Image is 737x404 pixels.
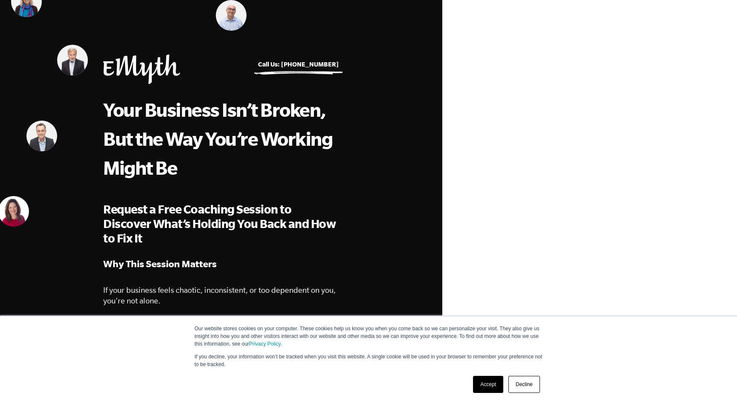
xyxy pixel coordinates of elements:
p: Our website stores cookies on your computer. These cookies help us know you when you come back so... [194,325,543,348]
span: Request a Free Coaching Session to Discover What’s Holding You Back and How to Fix It [103,202,336,245]
strong: Why This Session Matters [103,258,217,269]
p: If you decline, your information won’t be tracked when you visit this website. A single cookie wi... [194,353,543,368]
span: If your business feels chaotic, inconsistent, or too dependent on you, you're not alone. [103,286,336,305]
a: Decline [508,376,540,393]
a: Privacy Policy [249,341,281,347]
span: Your Business Isn’t Broken, But the Way You’re Working Might Be [103,99,332,178]
a: Call Us: [PHONE_NUMBER] [258,61,339,68]
img: Nick Lawler, EMyth Business Coach [26,121,57,151]
img: Steve Edkins, EMyth Business Coach [57,45,88,75]
img: EMyth [103,55,180,84]
a: Accept [473,376,503,393]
